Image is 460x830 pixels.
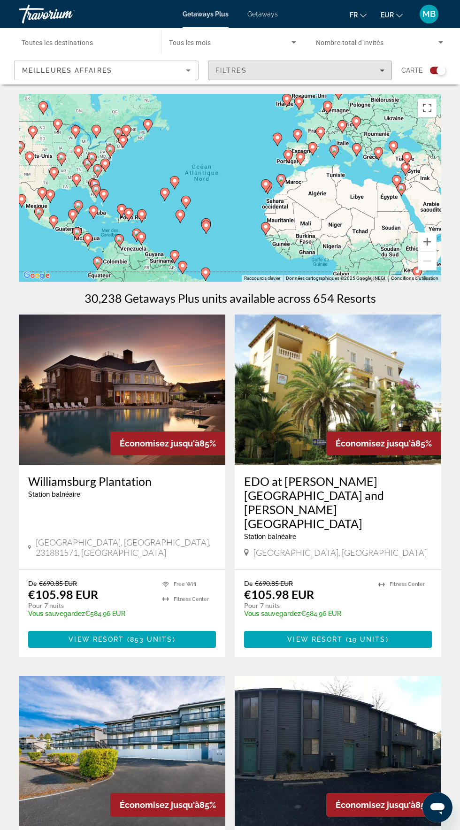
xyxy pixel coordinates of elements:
img: Chalet High [235,676,441,826]
span: Filtres [215,67,247,74]
button: Filters [208,61,392,80]
a: Ouvrir cette zone dans Google Maps (dans une nouvelle fenêtre) [21,269,52,282]
span: Toutes les destinations [22,39,93,46]
p: €105.98 EUR [28,587,98,601]
p: €584.96 EUR [244,610,369,617]
p: €105.98 EUR [244,587,314,601]
span: View Resort [69,636,124,643]
p: Pour 7 nuits [28,601,153,610]
button: Change currency [381,8,403,22]
span: Économisez jusqu'à [336,800,415,810]
button: Raccourcis clavier [244,275,280,282]
img: EDO at Ona Aldea del Mar and Ona Aldea del Mar [235,315,441,465]
span: Station balnéaire [28,491,80,498]
span: [GEOGRAPHIC_DATA], [GEOGRAPHIC_DATA] [253,547,427,558]
button: View Resort(19 units) [244,631,432,648]
span: Meilleures affaires [22,67,112,74]
span: €690.85 EUR [255,579,293,587]
img: Williamsburg Plantation [19,315,225,465]
span: Économisez jusqu'à [120,438,199,448]
a: EDO at [PERSON_NAME][GEOGRAPHIC_DATA] and [PERSON_NAME][GEOGRAPHIC_DATA] [244,474,432,530]
a: Travorium [19,2,113,26]
span: Vous sauvegardez [28,610,85,617]
mat-select: Sort by [22,65,191,76]
div: 85% [326,431,441,455]
span: Fitness Center [390,581,425,587]
div: 85% [110,793,225,817]
span: Tous les mois [169,39,211,46]
span: Économisez jusqu'à [120,800,199,810]
input: Select destination [22,37,149,48]
span: Vous sauvegardez [244,610,301,617]
span: ( ) [124,636,175,643]
button: User Menu [417,4,441,24]
span: Économisez jusqu'à [336,438,415,448]
img: Cabana Club Condominium and MROP - Cabana Club Condominium [19,676,225,826]
a: Getaways [247,10,278,18]
span: Station balnéaire [244,533,296,540]
span: ( ) [343,636,388,643]
div: 85% [110,431,225,455]
span: Free Wifi [174,581,196,587]
span: Fitness Center [174,596,209,602]
button: Passer en plein écran [418,99,437,117]
span: Carte [401,64,423,77]
p: €584.96 EUR [28,610,153,617]
span: Nombre total d'invités [316,39,384,46]
span: 853 units [130,636,173,643]
h1: 30,238 Getaways Plus units available across 654 Resorts [84,291,376,305]
button: Change language [350,8,367,22]
span: 19 units [349,636,386,643]
span: [GEOGRAPHIC_DATA], [GEOGRAPHIC_DATA], 231881571, [GEOGRAPHIC_DATA] [36,537,216,558]
span: Données cartographiques ©2025 Google, INEGI [286,276,385,281]
iframe: Bouton de lancement de la fenêtre de messagerie [422,792,452,822]
span: EUR [381,11,394,19]
button: Zoom avant [418,232,437,251]
span: De [28,579,37,587]
button: View Resort(853 units) [28,631,216,648]
span: View Resort [287,636,343,643]
button: Zoom arrière [418,252,437,270]
a: Conditions d'utilisation (s'ouvre dans un nouvel onglet) [391,276,438,281]
img: Google [21,269,52,282]
p: Pour 7 nuits [244,601,369,610]
span: fr [350,11,358,19]
a: Getaways Plus [183,10,229,18]
span: De [244,579,253,587]
div: 85% [326,793,441,817]
a: Williamsburg Plantation [28,474,216,488]
span: MB [422,9,436,19]
span: €690.85 EUR [39,579,77,587]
